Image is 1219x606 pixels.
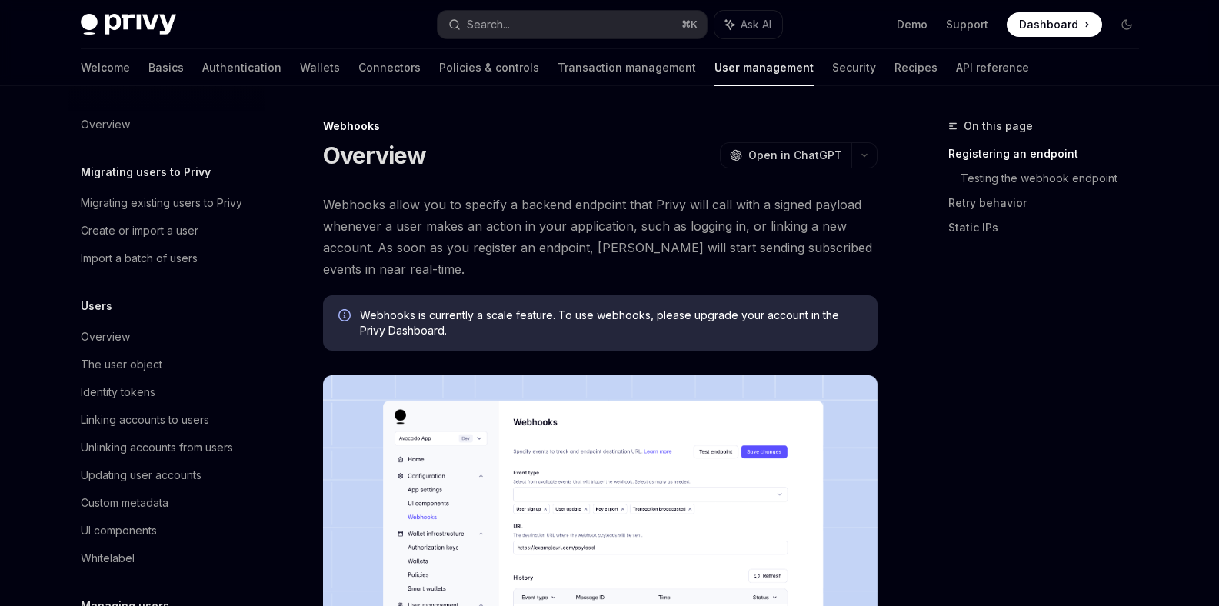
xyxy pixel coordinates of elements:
div: The user object [81,355,162,374]
a: Updating user accounts [68,461,265,489]
button: Search...⌘K [438,11,707,38]
div: Overview [81,115,130,134]
span: Webhooks is currently a scale feature. To use webhooks, please upgrade your account in the Privy ... [360,308,862,338]
div: Migrating existing users to Privy [81,194,242,212]
a: Identity tokens [68,378,265,406]
a: Connectors [358,49,421,86]
a: Basics [148,49,184,86]
a: Whitelabel [68,544,265,572]
h1: Overview [323,142,427,169]
div: Whitelabel [81,549,135,568]
span: On this page [964,117,1033,135]
a: Demo [897,17,928,32]
span: ⌘ K [681,18,698,31]
span: Ask AI [741,17,771,32]
a: Transaction management [558,49,696,86]
div: Identity tokens [81,383,155,401]
a: Migrating existing users to Privy [68,189,265,217]
a: Overview [68,323,265,351]
a: API reference [956,49,1029,86]
div: Search... [467,15,510,34]
img: dark logo [81,14,176,35]
div: Updating user accounts [81,466,202,484]
button: Open in ChatGPT [720,142,851,168]
span: Webhooks allow you to specify a backend endpoint that Privy will call with a signed payload whene... [323,194,878,280]
span: Open in ChatGPT [748,148,842,163]
a: Linking accounts to users [68,406,265,434]
div: Custom metadata [81,494,168,512]
div: Webhooks [323,118,878,134]
a: UI components [68,517,265,544]
a: Policies & controls [439,49,539,86]
svg: Info [338,309,354,325]
a: Unlinking accounts from users [68,434,265,461]
a: Support [946,17,988,32]
a: Registering an endpoint [948,142,1151,166]
div: Linking accounts to users [81,411,209,429]
a: The user object [68,351,265,378]
a: Welcome [81,49,130,86]
a: User management [714,49,814,86]
a: Dashboard [1007,12,1102,37]
button: Toggle dark mode [1114,12,1139,37]
a: Static IPs [948,215,1151,240]
a: Retry behavior [948,191,1151,215]
a: Import a batch of users [68,245,265,272]
span: Dashboard [1019,17,1078,32]
h5: Users [81,297,112,315]
a: Wallets [300,49,340,86]
button: Ask AI [714,11,782,38]
h5: Migrating users to Privy [81,163,211,181]
div: Overview [81,328,130,346]
div: Import a batch of users [81,249,198,268]
div: UI components [81,521,157,540]
a: Authentication [202,49,281,86]
a: Security [832,49,876,86]
a: Overview [68,111,265,138]
a: Testing the webhook endpoint [961,166,1151,191]
a: Recipes [894,49,938,86]
a: Custom metadata [68,489,265,517]
a: Create or import a user [68,217,265,245]
div: Create or import a user [81,221,198,240]
div: Unlinking accounts from users [81,438,233,457]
